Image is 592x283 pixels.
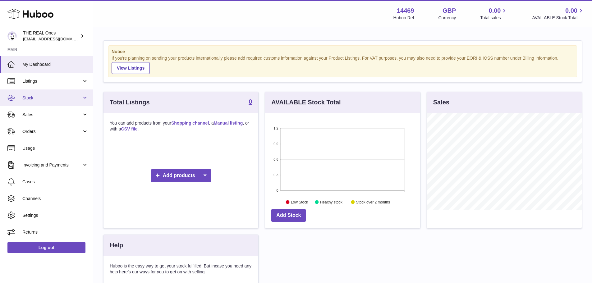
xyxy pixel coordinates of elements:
a: Shopping channel [171,121,209,126]
div: THE REAL Ones [23,30,79,42]
span: Cases [22,179,88,185]
span: 0.00 [489,7,501,15]
text: 0.3 [274,173,278,177]
text: 0.9 [274,142,278,146]
a: Add products [151,169,211,182]
text: Healthy stock [320,200,343,204]
div: Currency [438,15,456,21]
h3: AVAILABLE Stock Total [271,98,341,107]
text: 0.6 [274,157,278,161]
span: Stock [22,95,82,101]
p: Huboo is the easy way to get your stock fulfilled. But incase you need any help here's our ways f... [110,263,252,275]
p: You can add products from your , a , or with a . [110,120,252,132]
span: Settings [22,212,88,218]
strong: 14469 [397,7,414,15]
span: 0.00 [565,7,577,15]
span: [EMAIL_ADDRESS][DOMAIN_NAME] [23,36,91,41]
span: Sales [22,112,82,118]
span: My Dashboard [22,62,88,67]
text: Low Stock [291,200,308,204]
text: Stock over 2 months [356,200,390,204]
a: 0 [249,98,252,106]
a: Log out [7,242,85,253]
span: Usage [22,145,88,151]
span: Total sales [480,15,508,21]
a: 0.00 AVAILABLE Stock Total [532,7,585,21]
h3: Sales [433,98,449,107]
text: 0 [277,189,278,192]
a: Add Stock [271,209,306,222]
img: internalAdmin-14469@internal.huboo.com [7,31,17,41]
span: Listings [22,78,82,84]
span: AVAILABLE Stock Total [532,15,585,21]
span: Invoicing and Payments [22,162,82,168]
text: 1.2 [274,126,278,130]
h3: Help [110,241,123,249]
a: 0.00 Total sales [480,7,508,21]
a: CSV file [121,126,138,131]
div: Huboo Ref [393,15,414,21]
span: Orders [22,129,82,135]
a: View Listings [112,62,150,74]
a: Manual listing [214,121,243,126]
span: Returns [22,229,88,235]
strong: GBP [443,7,456,15]
div: If you're planning on sending your products internationally please add required customs informati... [112,55,574,74]
h3: Total Listings [110,98,150,107]
strong: 0 [249,98,252,105]
strong: Notice [112,49,574,55]
span: Channels [22,196,88,202]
